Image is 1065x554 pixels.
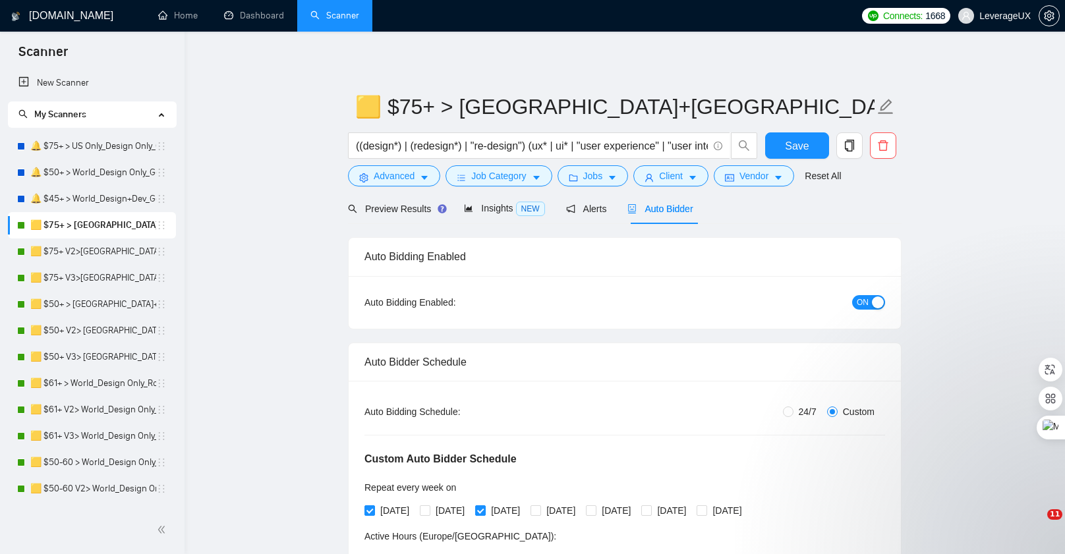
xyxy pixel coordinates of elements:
a: 🔔 $45+ > World_Design+Dev_General [30,186,156,212]
a: setting [1039,11,1060,21]
span: setting [359,173,368,182]
span: holder [156,194,167,204]
li: 🟨 $50+ V3> US+Canada_Design Only_Tony-UX/UI_General [8,344,176,370]
span: [DATE] [596,503,636,518]
span: ON [857,295,869,310]
span: edit [877,98,894,115]
span: Alerts [566,204,607,214]
span: setting [1039,11,1059,21]
img: upwork-logo.png [868,11,878,21]
span: robot [627,204,637,213]
a: 🟨 $75+ V2>[GEOGRAPHIC_DATA]+[GEOGRAPHIC_DATA] Only_Tony-UX/UI_General [30,238,156,265]
span: caret-down [532,173,541,182]
span: holder [156,246,167,257]
span: Vendor [739,169,768,183]
iframe: To enrich screen reader interactions, please activate Accessibility in Grammarly extension settings [1020,509,1052,541]
div: Auto Bidding Schedule: [364,404,538,419]
span: My Scanners [34,109,86,120]
span: bars [457,173,466,182]
span: holder [156,141,167,152]
button: settingAdvancedcaret-down [348,165,440,186]
span: idcard [725,173,734,182]
span: holder [156,431,167,441]
button: Save [765,132,829,159]
span: user [962,11,971,20]
a: 🔔 $50+ > World_Design Only_General [30,159,156,186]
span: caret-down [688,173,697,182]
a: 🔔 $75+ > US Only_Design Only_General [30,133,156,159]
span: [DATE] [541,503,581,518]
span: Active Hours ( Europe/[GEOGRAPHIC_DATA] ): [364,531,556,541]
a: 🟨 $75+ > [GEOGRAPHIC_DATA]+[GEOGRAPHIC_DATA] Only_Tony-UX/UI_General [30,212,156,238]
span: holder [156,378,167,389]
span: My Scanners [18,109,86,120]
a: 🟨 $50+ V2> [GEOGRAPHIC_DATA]+[GEOGRAPHIC_DATA] Only_Tony-UX/UI_General [30,318,156,344]
span: Save [785,138,809,154]
a: homeHome [158,10,198,21]
span: holder [156,352,167,362]
li: 🟨 $75+ V2>US+Canada_Design Only_Tony-UX/UI_General [8,238,176,265]
span: search [18,109,28,119]
li: 🟨 $61+ > World_Design Only_Roman-UX/UI_General [8,370,176,397]
li: 🟨 $61+ V3> World_Design Only_Roman-UX/UI_General [8,423,176,449]
a: 🟨 $50+ > [GEOGRAPHIC_DATA]+[GEOGRAPHIC_DATA] Only_Tony-UX/UI_General [30,291,156,318]
a: 🟨 $75+ V3>[GEOGRAPHIC_DATA]+[GEOGRAPHIC_DATA] Only_Tony-UX/UI_General [30,265,156,291]
span: 24/7 [793,404,822,419]
div: Tooltip anchor [436,203,448,215]
span: Scanner [8,42,78,70]
span: copy [837,140,862,152]
a: 🟨 $50+ V3> [GEOGRAPHIC_DATA]+[GEOGRAPHIC_DATA] Only_Tony-UX/UI_General [30,344,156,370]
a: New Scanner [18,70,165,96]
span: search [732,140,757,152]
li: 🔔 $50+ > World_Design Only_General [8,159,176,186]
span: info-circle [714,142,722,150]
span: 11 [1047,509,1062,520]
span: holder [156,325,167,336]
li: 🟨 $50-60 V2> World_Design Only_Roman-Web Design_General [8,476,176,502]
li: 🟨 $50-60 V3> World_Design Only_Roman-Web Design_General [8,502,176,528]
h5: Custom Auto Bidder Schedule [364,451,517,467]
span: holder [156,273,167,283]
button: barsJob Categorycaret-down [446,165,552,186]
div: Auto Bidding Enabled: [364,295,538,310]
a: 🟨 $61+ > World_Design Only_Roman-UX/UI_General [30,370,156,397]
a: searchScanner [310,10,359,21]
li: 🟨 $75+ V3>US+Canada_Design Only_Tony-UX/UI_General [8,265,176,291]
span: [DATE] [430,503,470,518]
li: 🟨 $50+ > US+Canada_Design Only_Tony-UX/UI_General [8,291,176,318]
span: Connects: [883,9,923,23]
input: Scanner name... [355,90,875,123]
button: idcardVendorcaret-down [714,165,794,186]
button: delete [870,132,896,159]
li: New Scanner [8,70,176,96]
span: Auto Bidder [627,204,693,214]
span: holder [156,484,167,494]
span: folder [569,173,578,182]
span: holder [156,457,167,468]
span: 1668 [925,9,945,23]
span: caret-down [420,173,429,182]
button: folderJobscaret-down [558,165,629,186]
button: userClientcaret-down [633,165,708,186]
span: holder [156,404,167,415]
span: [DATE] [707,503,747,518]
span: delete [871,140,896,152]
li: 🔔 $75+ > US Only_Design Only_General [8,133,176,159]
a: 🟨 $50-60 > World_Design Only_Roman-Web Design_General [30,449,156,476]
span: [DATE] [652,503,691,518]
a: 🟨 $61+ V3> World_Design Only_Roman-UX/UI_General [30,423,156,449]
span: Job Category [471,169,526,183]
span: NEW [516,202,545,216]
span: Client [659,169,683,183]
li: 🟨 $50+ V2> US+Canada_Design Only_Tony-UX/UI_General [8,318,176,344]
span: [DATE] [486,503,525,518]
li: 🟨 $50-60 > World_Design Only_Roman-Web Design_General [8,449,176,476]
span: Repeat every week on [364,482,456,493]
span: holder [156,220,167,231]
span: holder [156,299,167,310]
button: search [731,132,757,159]
span: holder [156,167,167,178]
button: setting [1039,5,1060,26]
a: Reset All [805,169,841,183]
li: 🟨 $61+ V2> World_Design Only_Roman-UX/UI_General [8,397,176,423]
